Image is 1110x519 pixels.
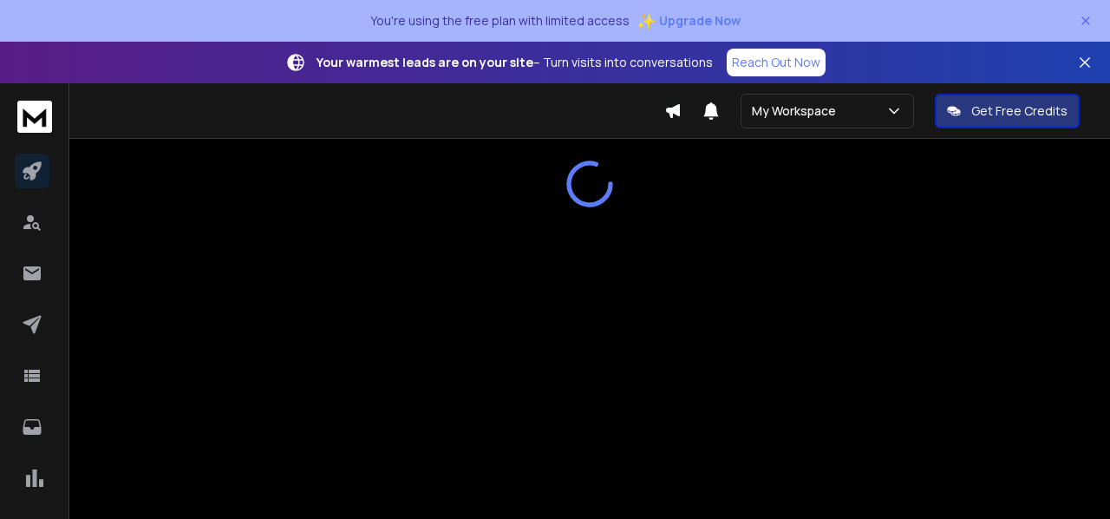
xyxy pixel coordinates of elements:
[637,3,741,38] button: ✨Upgrade Now
[637,9,656,33] span: ✨
[17,101,52,133] img: logo
[317,54,533,70] strong: Your warmest leads are on your site
[370,12,630,30] p: You're using the free plan with limited access
[935,94,1080,128] button: Get Free Credits
[317,54,713,71] p: – Turn visits into conversations
[752,102,843,120] p: My Workspace
[727,49,826,76] a: Reach Out Now
[659,12,741,30] span: Upgrade Now
[732,54,820,71] p: Reach Out Now
[971,102,1068,120] p: Get Free Credits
